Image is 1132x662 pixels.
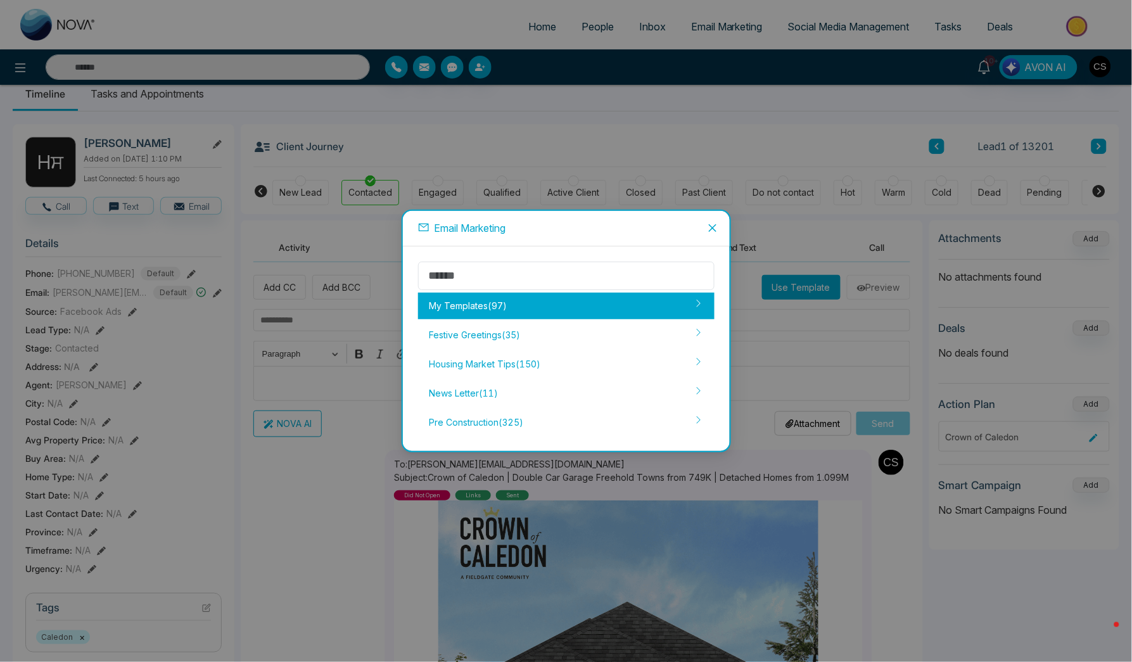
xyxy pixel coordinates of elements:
[435,222,506,234] span: Email Marketing
[418,380,715,407] div: News Letter ( 11 )
[708,223,718,233] span: close
[418,322,715,348] div: Festive Greetings ( 35 )
[418,409,715,436] div: Pre Construction ( 325 )
[696,211,730,245] button: Close
[418,293,715,319] div: My Templates ( 97 )
[418,351,715,378] div: Housing Market Tips ( 150 )
[1089,619,1119,649] iframe: Intercom live chat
